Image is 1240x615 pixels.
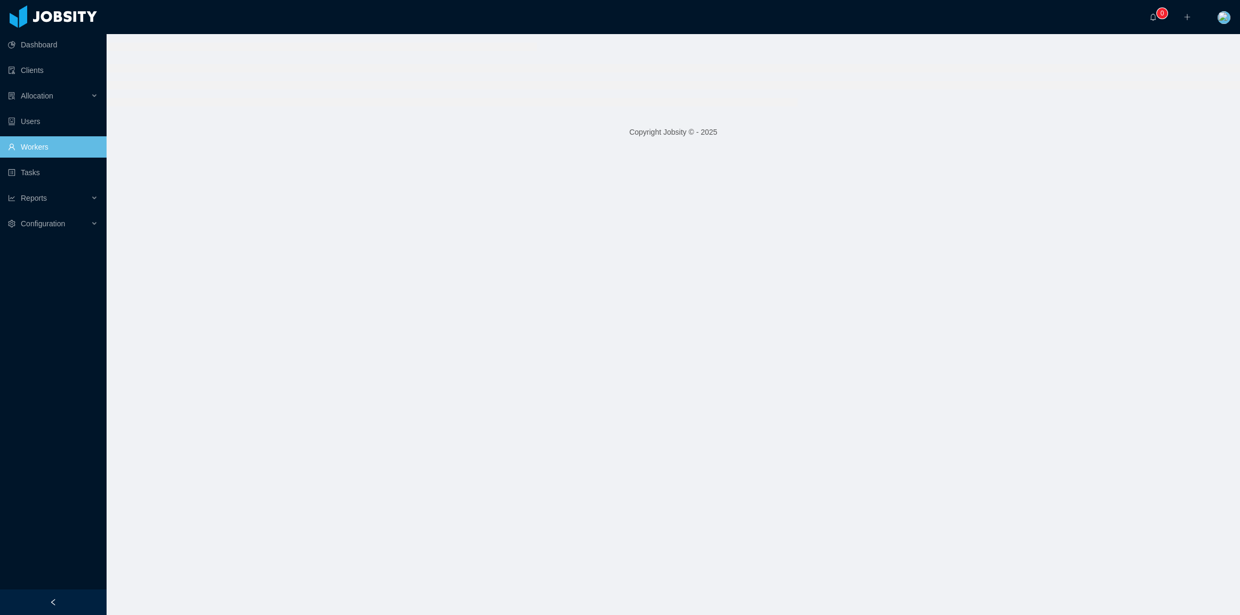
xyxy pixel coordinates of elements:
[1218,11,1230,24] img: 1d261170-802c-11eb-b758-29106f463357_6063414d2c854.png
[21,219,65,228] span: Configuration
[8,162,98,183] a: icon: profileTasks
[21,194,47,202] span: Reports
[8,60,98,81] a: icon: auditClients
[8,220,15,227] i: icon: setting
[21,92,53,100] span: Allocation
[8,34,98,55] a: icon: pie-chartDashboard
[8,136,98,158] a: icon: userWorkers
[8,111,98,132] a: icon: robotUsers
[8,194,15,202] i: icon: line-chart
[1157,8,1168,19] sup: 0
[107,114,1240,151] footer: Copyright Jobsity © - 2025
[8,92,15,100] i: icon: solution
[1184,13,1191,21] i: icon: plus
[1149,13,1157,21] i: icon: bell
